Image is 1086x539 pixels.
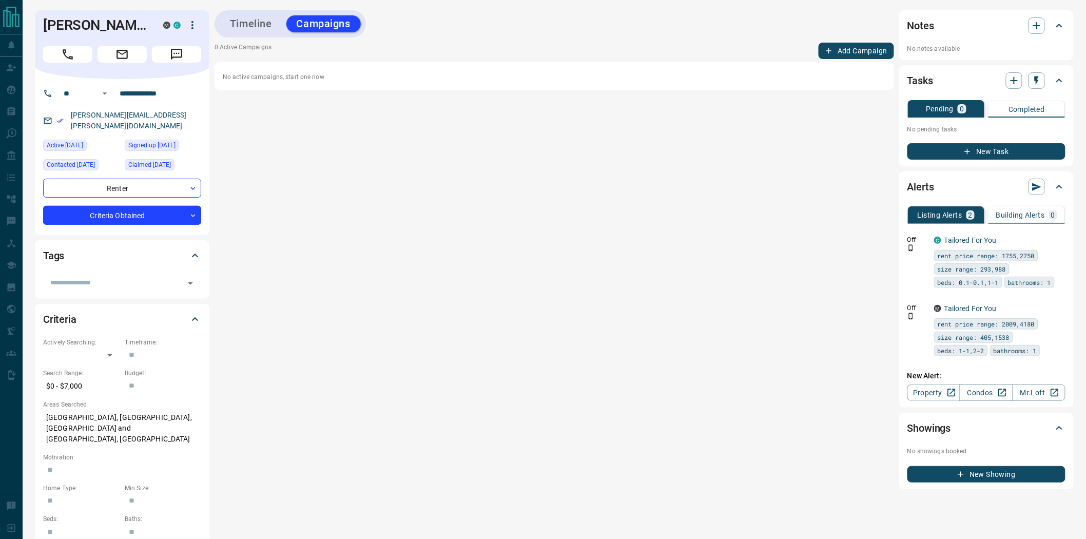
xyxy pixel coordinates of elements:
p: Listing Alerts [918,211,962,219]
h2: Alerts [907,179,934,195]
h2: Tags [43,247,64,264]
span: Message [152,46,201,63]
div: condos.ca [934,237,941,244]
button: Timeline [220,15,282,32]
p: 0 [1051,211,1055,219]
p: 0 [960,105,964,112]
div: Wed Apr 28 2021 [43,159,120,174]
span: Claimed [DATE] [128,160,171,170]
div: Tue Apr 27 2021 [125,159,201,174]
p: Timeframe: [125,338,201,347]
p: Pending [926,105,954,112]
span: Call [43,46,92,63]
span: Active [DATE] [47,140,83,150]
span: beds: 0.1-0.1,1-1 [938,277,999,287]
div: mrloft.ca [163,22,170,29]
div: Criteria Obtained [43,206,201,225]
div: Alerts [907,175,1065,199]
p: Off [907,303,928,313]
h1: [PERSON_NAME] [43,17,148,33]
div: Notes [907,13,1065,38]
p: Actively Searching: [43,338,120,347]
h2: Notes [907,17,934,34]
a: Tailored For You [944,236,997,244]
button: New Task [907,143,1065,160]
p: Baths: [125,514,201,524]
h2: Showings [907,420,951,436]
a: Mr.Loft [1013,384,1065,401]
div: Tasks [907,68,1065,93]
div: Wed Mar 25 2020 [125,140,201,154]
div: Showings [907,416,1065,440]
p: No showings booked [907,447,1065,456]
div: Criteria [43,307,201,332]
p: 2 [968,211,973,219]
span: size range: 405,1538 [938,332,1010,342]
p: New Alert: [907,371,1065,381]
span: Contacted [DATE] [47,160,95,170]
p: 0 Active Campaigns [215,43,271,59]
p: Budget: [125,369,201,378]
button: Add Campaign [819,43,894,59]
button: New Showing [907,466,1065,483]
div: Tags [43,243,201,268]
p: Motivation: [43,453,201,462]
svg: Push Notification Only [907,313,915,320]
span: beds: 1-1,2-2 [938,345,984,356]
p: $0 - $7,000 [43,378,120,395]
p: No notes available [907,44,1065,53]
p: No pending tasks [907,122,1065,137]
span: bathrooms: 1 [1008,277,1051,287]
p: Home Type: [43,484,120,493]
span: bathrooms: 1 [994,345,1037,356]
button: Open [99,87,111,100]
p: Building Alerts [996,211,1045,219]
p: No active campaigns, start one now [223,72,886,82]
div: condos.ca [173,22,181,29]
div: Thu Aug 14 2025 [43,140,120,154]
svg: Email Verified [56,117,64,124]
p: Off [907,235,928,244]
button: Open [183,276,198,291]
a: Property [907,384,960,401]
p: Min Size: [125,484,201,493]
a: [PERSON_NAME][EMAIL_ADDRESS][PERSON_NAME][DOMAIN_NAME] [71,111,187,130]
p: [GEOGRAPHIC_DATA], [GEOGRAPHIC_DATA], [GEOGRAPHIC_DATA] and [GEOGRAPHIC_DATA], [GEOGRAPHIC_DATA] [43,409,201,448]
h2: Criteria [43,311,76,328]
p: Completed [1009,106,1045,113]
p: Search Range: [43,369,120,378]
div: mrloft.ca [934,305,941,312]
span: Signed up [DATE] [128,140,176,150]
svg: Push Notification Only [907,244,915,252]
a: Condos [960,384,1013,401]
a: Tailored For You [944,304,997,313]
span: rent price range: 2009,4180 [938,319,1035,329]
div: Renter [43,179,201,198]
span: rent price range: 1755,2750 [938,251,1035,261]
p: Areas Searched: [43,400,201,409]
h2: Tasks [907,72,933,89]
span: size range: 293,988 [938,264,1006,274]
p: Beds: [43,514,120,524]
button: Campaigns [286,15,361,32]
span: Email [98,46,147,63]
